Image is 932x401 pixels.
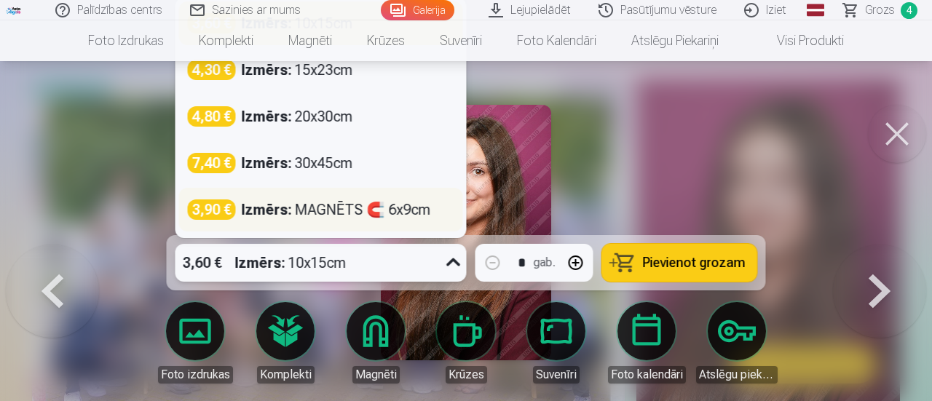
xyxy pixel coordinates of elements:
[188,199,236,220] div: 3,90 €
[352,366,400,384] div: Magnēti
[235,244,347,282] div: 10x15cm
[614,20,736,61] a: Atslēgu piekariņi
[865,1,895,19] span: Grozs
[349,20,422,61] a: Krūzes
[242,60,292,80] strong: Izmērs :
[154,302,236,384] a: Foto izdrukas
[242,199,292,220] strong: Izmērs :
[499,20,614,61] a: Foto kalendāri
[242,60,353,80] div: 15x23cm
[257,366,315,384] div: Komplekti
[188,153,236,173] div: 7,40 €
[71,20,181,61] a: Foto izdrukas
[643,256,746,269] span: Pievienot grozam
[696,366,778,384] div: Atslēgu piekariņi
[242,199,431,220] div: MAGNĒTS 🧲 6x9cm
[175,244,229,282] div: 3,60 €
[158,366,233,384] div: Foto izdrukas
[235,253,285,273] strong: Izmērs :
[696,302,778,384] a: Atslēgu piekariņi
[606,302,687,384] a: Foto kalendāri
[516,302,597,384] a: Suvenīri
[188,106,236,127] div: 4,80 €
[181,20,271,61] a: Komplekti
[602,244,757,282] button: Pievienot grozam
[534,254,556,271] div: gab.
[242,106,292,127] strong: Izmērs :
[901,2,917,19] span: 4
[533,366,580,384] div: Suvenīri
[271,20,349,61] a: Magnēti
[446,366,487,384] div: Krūzes
[425,302,507,384] a: Krūzes
[6,6,22,15] img: /fa1
[608,366,686,384] div: Foto kalendāri
[242,153,353,173] div: 30x45cm
[242,153,292,173] strong: Izmērs :
[422,20,499,61] a: Suvenīri
[242,106,353,127] div: 20x30cm
[736,20,861,61] a: Visi produkti
[335,302,416,384] a: Magnēti
[188,60,236,80] div: 4,30 €
[245,302,326,384] a: Komplekti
